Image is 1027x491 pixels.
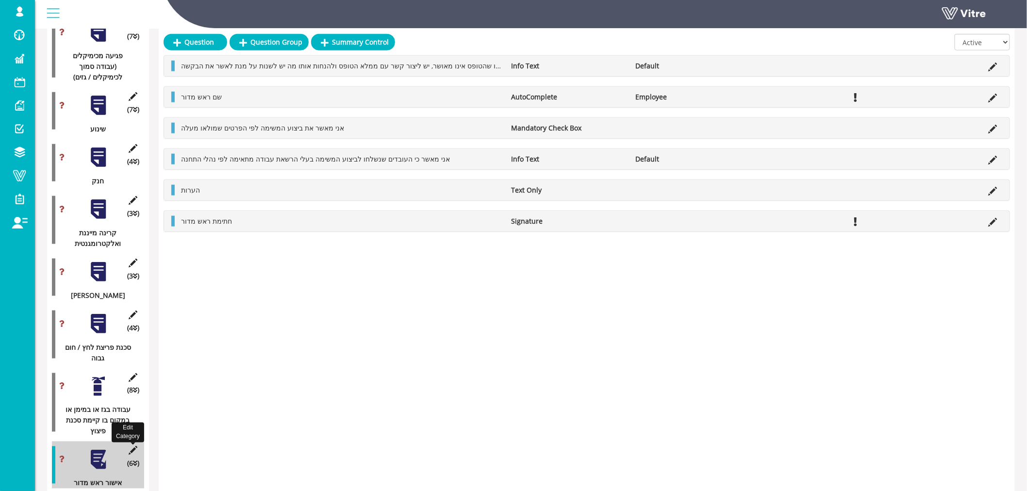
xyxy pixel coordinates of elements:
[507,216,630,227] li: Signature
[127,156,139,167] span: (4 )
[507,61,630,71] li: Info Text
[507,123,630,133] li: Mandatory Check Box
[52,290,137,301] div: [PERSON_NAME]
[181,61,602,70] span: במידה ויש הערות לגבי מילוי הטופס או שהטופס אינו מאושר, יש ליצור קשר עם ממלא הטופס ולהנחות אותו מה...
[127,385,139,396] span: (8 )
[127,104,139,115] span: (7 )
[52,228,137,249] div: קרינה מייננת ואלקטרומגנטית
[181,216,232,226] span: חתימת ראש מדור
[127,208,139,219] span: (3 )
[181,92,222,101] span: שם ראש מדור
[181,154,450,164] span: אני מאשר כי העובדים שנשלחו לביצוע המשימה בעלי הרשאת עבודה מתאימה לפי נהלי התחנה
[127,31,139,42] span: (7 )
[311,34,395,50] a: Summary Control
[181,185,200,195] span: הערות
[630,61,754,71] li: Default
[230,34,309,50] a: Question Group
[52,405,137,437] div: עבודה בגז או במימן או במקום בו קיימת סכנת פיצוץ
[630,154,754,164] li: Default
[127,271,139,281] span: (3 )
[52,50,137,82] div: פגיעה מכימיקלים (עבודה סמוך לכימיקלים / גזים)
[52,124,137,134] div: שינוע
[52,478,137,489] div: אישור ראש מדור
[507,154,630,164] li: Info Text
[164,34,227,50] a: Question
[112,423,144,442] div: Edit Category
[630,92,754,102] li: Employee
[507,185,630,196] li: Text Only
[181,123,344,132] span: אני מאשר את ביצוע המשימה לפי הפרטים שמולאו מעלה
[127,458,139,469] span: (6 )
[127,323,139,333] span: (4 )
[52,342,137,363] div: סכנת פריצת לחץ / חום גבוה
[52,176,137,186] div: חנק
[507,92,630,102] li: AutoComplete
